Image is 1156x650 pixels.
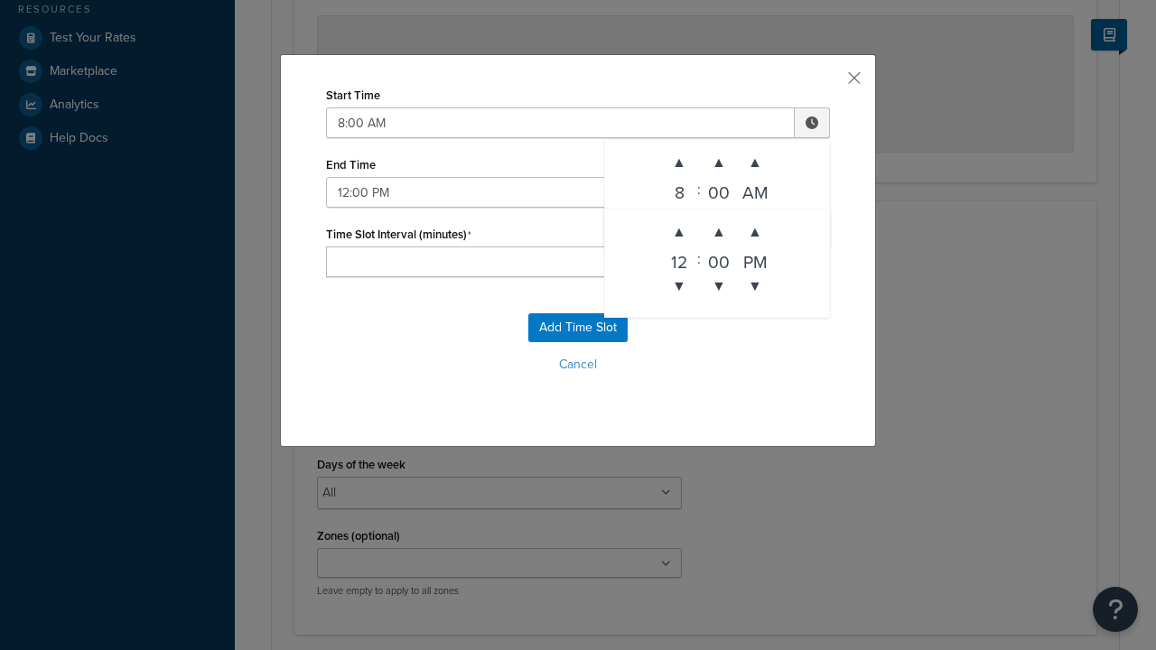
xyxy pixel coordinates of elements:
[528,313,628,342] button: Add Time Slot
[737,250,773,268] div: PM
[661,268,697,304] span: ▼
[737,144,773,181] span: ▲
[326,351,830,378] button: Cancel
[661,144,697,181] span: ▲
[661,199,697,235] span: ▼
[661,181,697,199] div: 8
[701,250,737,268] div: 00
[697,144,701,235] div: :
[697,214,701,304] div: :
[737,181,773,199] div: AM
[661,250,697,268] div: 12
[737,268,773,304] span: ▼
[701,268,737,304] span: ▼
[737,214,773,250] span: ▲
[326,158,376,172] label: End Time
[326,88,380,102] label: Start Time
[701,144,737,181] span: ▲
[701,199,737,235] span: ▼
[661,214,697,250] span: ▲
[701,214,737,250] span: ▲
[701,181,737,199] div: 00
[737,199,773,235] span: ▼
[326,227,471,242] label: Time Slot Interval (minutes)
